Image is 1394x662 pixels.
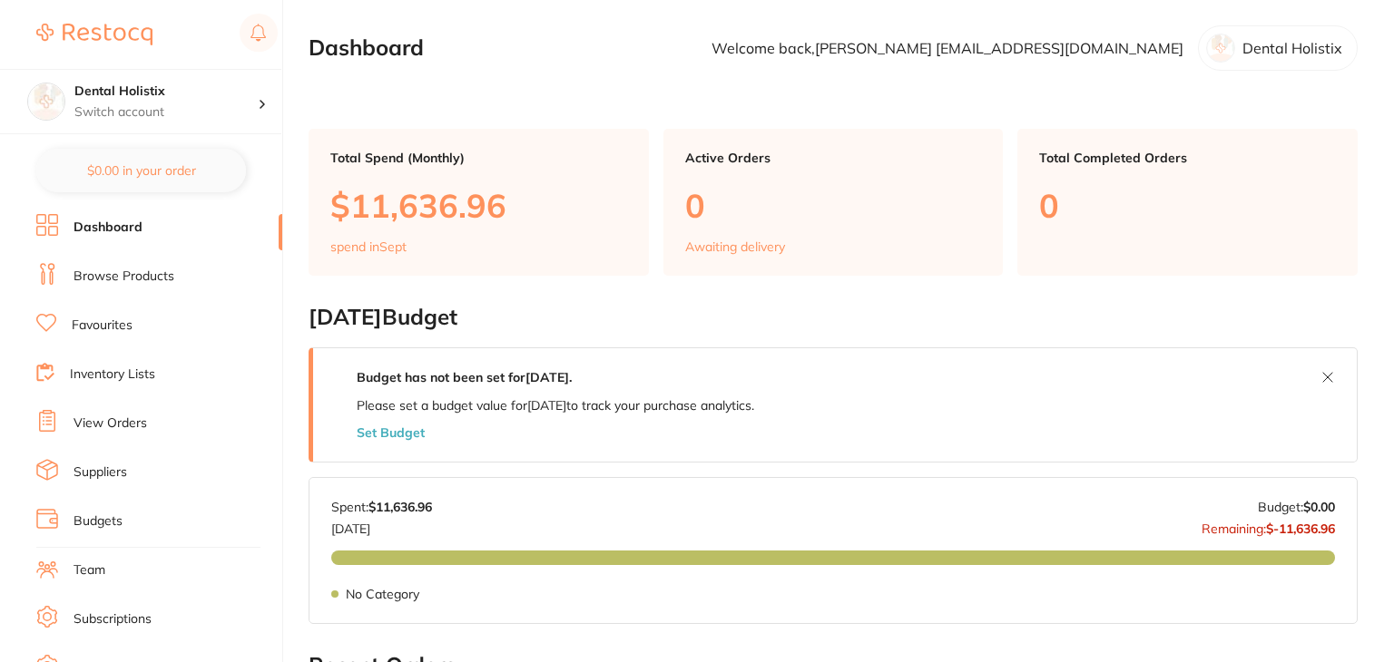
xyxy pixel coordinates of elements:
p: 0 [685,187,982,224]
a: Suppliers [74,463,127,482]
a: Budgets [74,512,123,531]
h2: [DATE] Budget [309,305,1358,330]
p: Switch account [74,103,258,122]
button: $0.00 in your order [36,149,246,192]
img: Restocq Logo [36,24,152,45]
p: Dental Holistix [1242,40,1342,56]
a: View Orders [74,414,147,433]
p: Spent: [331,500,432,514]
h4: Dental Holistix [74,83,258,101]
p: Total Completed Orders [1039,151,1336,165]
p: Budget: [1258,500,1335,514]
a: Team [74,561,105,579]
a: Dashboard [74,219,142,237]
a: Restocq Logo [36,14,152,55]
p: Welcome back, [PERSON_NAME] [EMAIL_ADDRESS][DOMAIN_NAME] [712,40,1183,56]
a: Total Spend (Monthly)$11,636.96spend inSept [309,129,649,276]
p: Awaiting delivery [685,239,785,254]
p: Total Spend (Monthly) [330,151,627,165]
p: Please set a budget value for [DATE] to track your purchase analytics. [357,398,754,413]
a: Active Orders0Awaiting delivery [663,129,1004,276]
a: Subscriptions [74,610,152,628]
a: Browse Products [74,268,174,286]
strong: $11,636.96 [368,499,432,515]
p: $11,636.96 [330,187,627,224]
a: Total Completed Orders0 [1017,129,1358,276]
h2: Dashboard [309,35,424,61]
p: Active Orders [685,151,982,165]
strong: $0.00 [1303,499,1335,515]
strong: Budget has not been set for [DATE] . [357,369,572,385]
button: Set Budget [357,425,425,440]
p: [DATE] [331,514,432,536]
a: Favourites [72,316,133,335]
p: No Category [346,587,419,601]
p: spend in Sept [330,239,407,254]
img: Dental Holistix [28,83,64,120]
a: Inventory Lists [70,365,155,384]
strong: $-11,636.96 [1266,521,1335,537]
p: 0 [1039,187,1336,224]
p: Remaining: [1202,514,1335,536]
